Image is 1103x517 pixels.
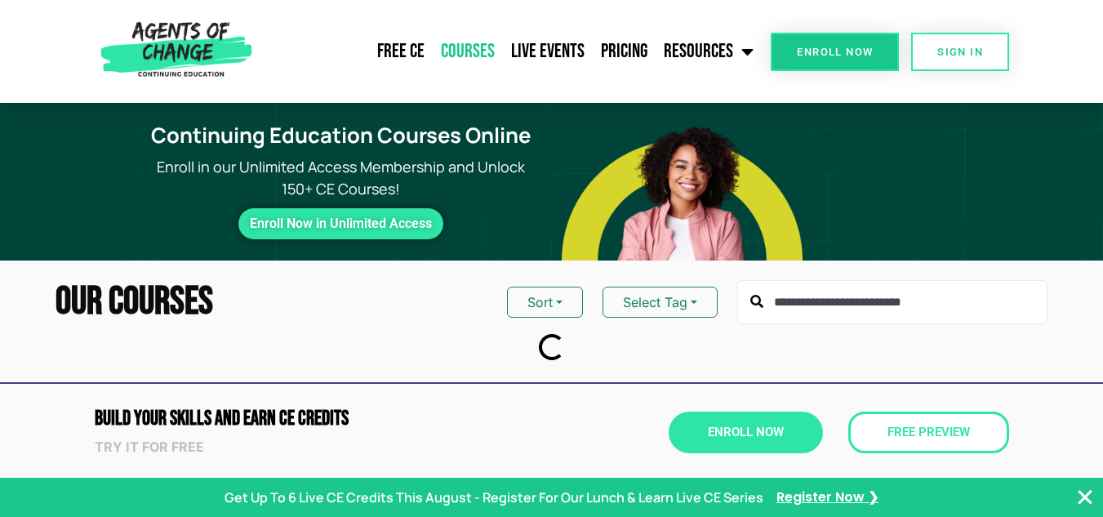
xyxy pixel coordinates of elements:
h2: Build Your Skills and Earn CE CREDITS [95,408,544,429]
a: SIGN IN [911,33,1009,71]
p: Enroll in our Unlimited Access Membership and Unlock 150+ CE Courses! [130,156,552,200]
a: Register Now ❯ [776,488,878,506]
span: Free Preview [887,426,970,439]
nav: Menu [259,31,763,72]
span: SIGN IN [937,47,983,57]
a: Enroll Now in Unlimited Access [238,208,443,239]
button: Close Banner [1075,488,1095,507]
a: Courses [433,31,503,72]
a: Free CE [369,31,433,72]
span: Enroll Now [708,426,784,439]
h2: Our Courses [56,283,213,322]
h1: Continuing Education Courses Online [140,123,542,149]
span: Enroll Now [797,47,873,57]
a: Enroll Now [669,412,823,453]
a: Live Events [503,31,593,72]
p: Get Up To 6 Live CE Credits This August - Register For Our Lunch & Learn Live CE Series [225,488,763,507]
strong: Try it for free [95,439,204,455]
button: Sort [507,287,583,318]
span: Enroll Now in Unlimited Access [250,220,432,228]
a: Pricing [593,31,656,72]
button: Select Tag [603,287,718,318]
a: Resources [656,31,762,72]
a: Enroll Now [771,33,899,71]
a: Free Preview [848,412,1009,453]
